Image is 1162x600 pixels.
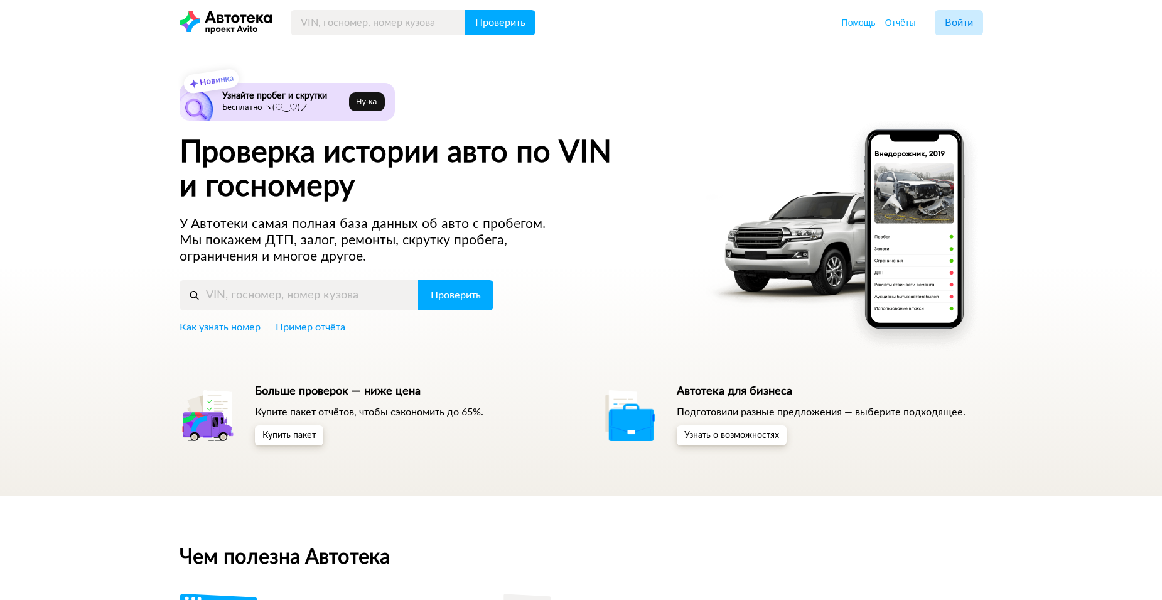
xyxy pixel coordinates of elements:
[885,16,916,29] a: Отчёты
[356,97,377,107] span: Ну‑ка
[199,74,234,87] strong: Новинка
[465,10,535,35] button: Проверить
[677,405,966,419] p: Подготовили разные предложения — выберите подходящее.
[180,280,419,310] input: VIN, госномер, номер кузова
[222,103,345,113] p: Бесплатно ヽ(♡‿♡)ノ
[475,18,525,28] span: Проверить
[842,16,876,29] a: Помощь
[842,18,876,28] span: Помощь
[431,290,481,300] span: Проверить
[180,320,261,334] a: Как узнать номер
[677,385,966,398] h5: Автотека для бизнеса
[180,136,690,204] h1: Проверка истории авто по VIN и госномеру
[935,10,983,35] button: Войти
[291,10,466,35] input: VIN, госномер, номер кузова
[276,320,345,334] a: Пример отчёта
[255,425,323,445] button: Купить пакет
[677,425,787,445] button: Узнать о возможностях
[255,385,483,398] h5: Больше проверок — ниже цена
[418,280,493,310] button: Проверить
[945,18,973,28] span: Войти
[262,431,316,440] span: Купить пакет
[222,90,345,102] h6: Узнайте пробег и скрутки
[180,216,570,265] p: У Автотеки самая полная база данных об авто с пробегом. Мы покажем ДТП, залог, ремонты, скрутку п...
[255,405,483,419] p: Купите пакет отчётов, чтобы сэкономить до 65%.
[684,431,779,440] span: Узнать о возможностях
[180,546,983,569] h2: Чем полезна Автотека
[885,18,916,28] span: Отчёты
